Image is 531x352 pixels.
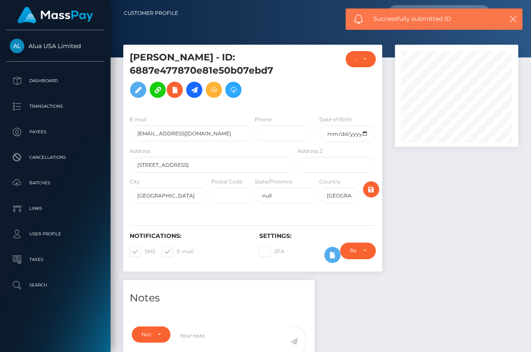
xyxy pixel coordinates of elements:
h6: Settings: [259,232,376,240]
p: User Profile [10,228,101,240]
label: Address 2 [298,147,323,155]
label: Postal Code [211,178,242,186]
label: SMS [130,246,155,257]
div: Note Type [142,331,151,338]
p: Links [10,202,101,215]
span: Alua USA Limited [6,42,104,50]
h4: Notes [130,291,308,306]
div: ACTIVE [355,56,357,63]
p: Dashboard [10,74,101,87]
button: ACTIVE [346,51,376,67]
label: 2FA [259,246,284,257]
label: E-mail [162,246,193,257]
label: State/Province [255,178,292,186]
p: Payees [10,126,101,138]
label: Country [319,178,341,186]
button: Note Type [132,326,170,343]
label: Phone [255,116,272,123]
p: Taxes [10,253,101,266]
a: Payees [6,121,104,143]
label: City [130,178,140,186]
label: Address [130,147,150,155]
a: Initiate Payout [186,82,202,98]
a: Links [6,198,104,219]
img: MassPay Logo [17,7,93,23]
p: Batches [10,177,101,189]
input: Search... [388,5,468,21]
p: Transactions [10,100,101,113]
a: Batches [6,172,104,194]
a: Transactions [6,96,104,117]
a: Cancellations [6,147,104,168]
span: Successfully submitted ID [373,14,499,23]
div: Require ID/Selfie Verification [350,247,356,254]
a: User Profile [6,223,104,245]
button: Require ID/Selfie Verification [340,243,376,259]
h6: Notifications: [130,232,247,240]
p: Search [10,279,101,292]
a: Search [6,275,104,296]
a: Dashboard [6,70,104,92]
label: E-mail [130,116,146,123]
p: Cancellations [10,151,101,164]
a: Taxes [6,249,104,270]
h5: [PERSON_NAME] - ID: 6887e477870e81e50b07ebd7 [130,51,290,102]
a: Customer Profile [124,4,178,22]
label: Date of Birth [319,116,352,123]
img: Alua USA Limited [10,39,24,53]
